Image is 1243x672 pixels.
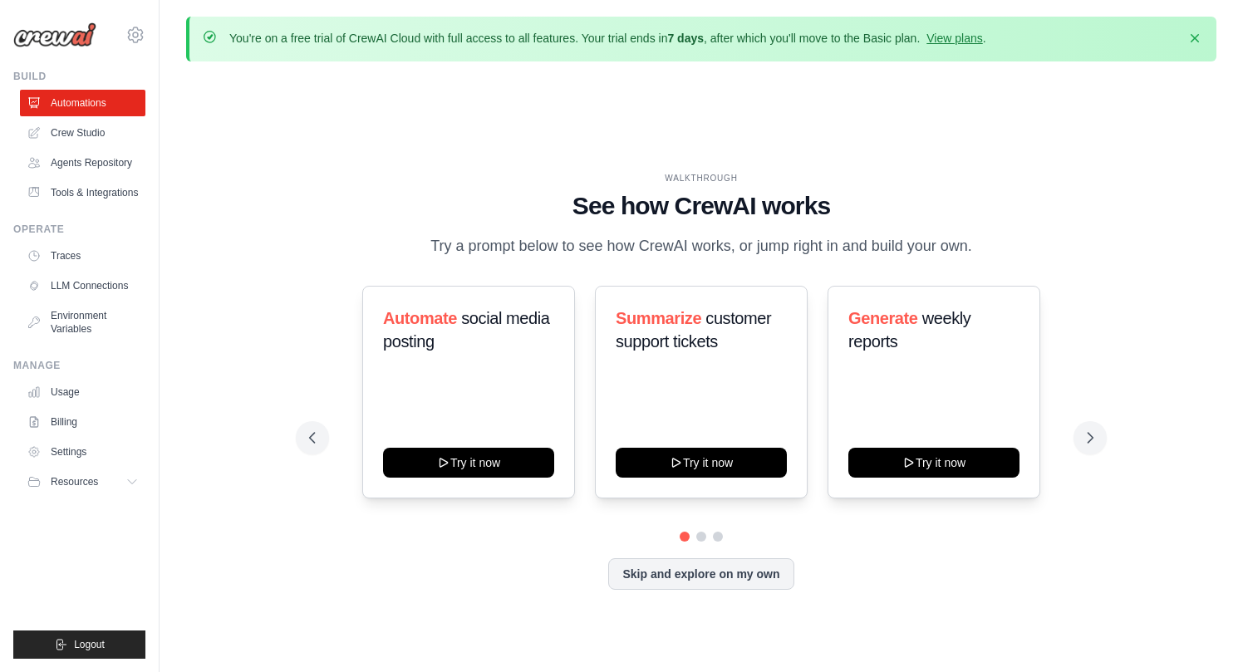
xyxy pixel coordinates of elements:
a: LLM Connections [20,272,145,299]
a: Crew Studio [20,120,145,146]
img: Logo [13,22,96,47]
button: Try it now [848,448,1019,478]
span: Logout [74,638,105,651]
span: Summarize [616,309,701,327]
a: Settings [20,439,145,465]
a: Billing [20,409,145,435]
div: Manage [13,359,145,372]
div: Operate [13,223,145,236]
span: customer support tickets [616,309,771,351]
button: Try it now [383,448,554,478]
a: Usage [20,379,145,405]
button: Logout [13,630,145,659]
p: Try a prompt below to see how CrewAI works, or jump right in and build your own. [422,234,980,258]
a: Automations [20,90,145,116]
a: Environment Variables [20,302,145,342]
p: You're on a free trial of CrewAI Cloud with full access to all features. Your trial ends in , aft... [229,30,986,47]
a: Tools & Integrations [20,179,145,206]
button: Resources [20,468,145,495]
div: Build [13,70,145,83]
button: Try it now [616,448,787,478]
a: View plans [926,32,982,45]
span: weekly reports [848,309,970,351]
strong: 7 days [667,32,704,45]
span: Automate [383,309,457,327]
a: Agents Repository [20,150,145,176]
span: social media posting [383,309,550,351]
h1: See how CrewAI works [309,191,1093,221]
span: Resources [51,475,98,488]
button: Skip and explore on my own [608,558,793,590]
div: WALKTHROUGH [309,172,1093,184]
span: Generate [848,309,918,327]
a: Traces [20,243,145,269]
